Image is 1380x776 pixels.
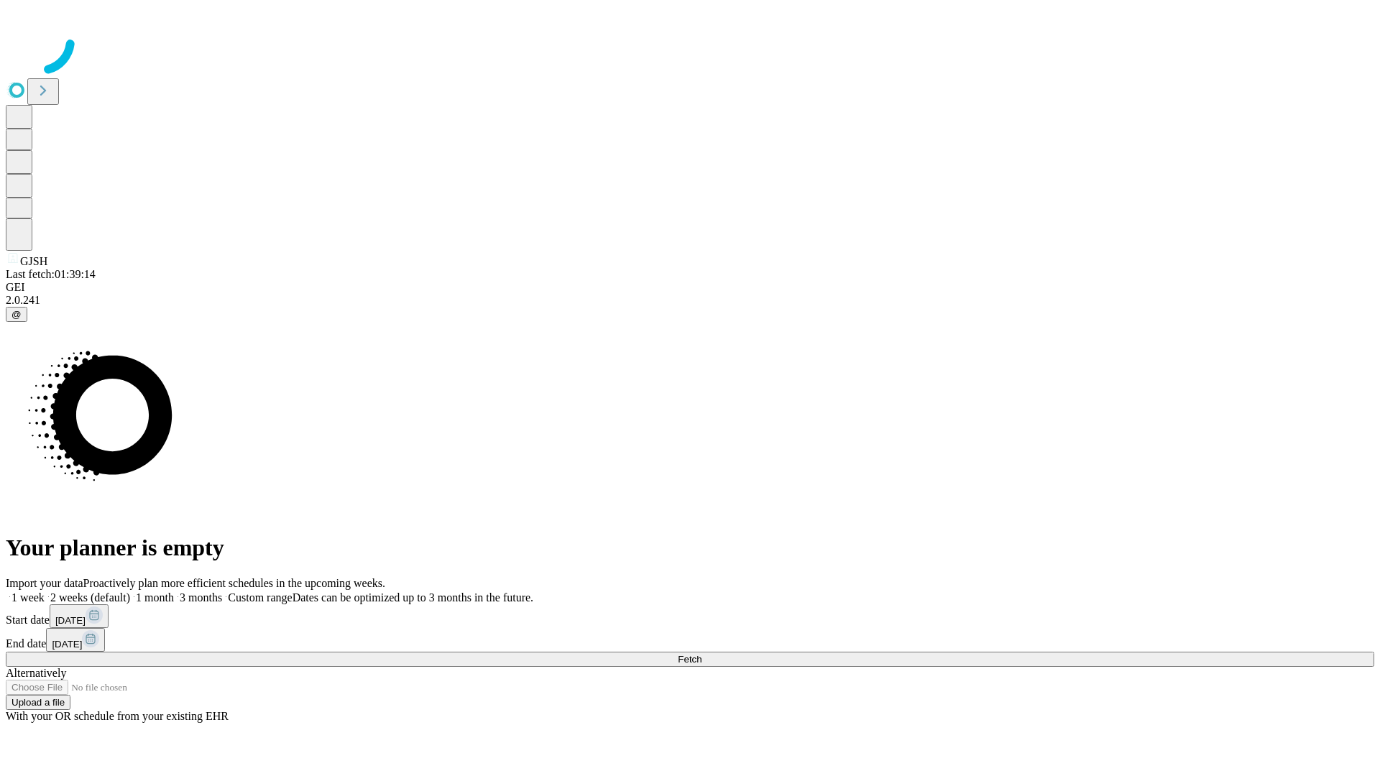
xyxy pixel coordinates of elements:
[6,628,1374,652] div: End date
[6,268,96,280] span: Last fetch: 01:39:14
[6,695,70,710] button: Upload a file
[6,652,1374,667] button: Fetch
[6,281,1374,294] div: GEI
[52,639,82,650] span: [DATE]
[228,591,292,604] span: Custom range
[6,294,1374,307] div: 2.0.241
[50,604,109,628] button: [DATE]
[55,615,86,626] span: [DATE]
[83,577,385,589] span: Proactively plan more efficient schedules in the upcoming weeks.
[6,577,83,589] span: Import your data
[678,654,701,665] span: Fetch
[293,591,533,604] span: Dates can be optimized up to 3 months in the future.
[11,309,22,320] span: @
[11,591,45,604] span: 1 week
[20,255,47,267] span: GJSH
[50,591,130,604] span: 2 weeks (default)
[6,667,66,679] span: Alternatively
[6,307,27,322] button: @
[136,591,174,604] span: 1 month
[46,628,105,652] button: [DATE]
[6,710,229,722] span: With your OR schedule from your existing EHR
[6,604,1374,628] div: Start date
[6,535,1374,561] h1: Your planner is empty
[180,591,222,604] span: 3 months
